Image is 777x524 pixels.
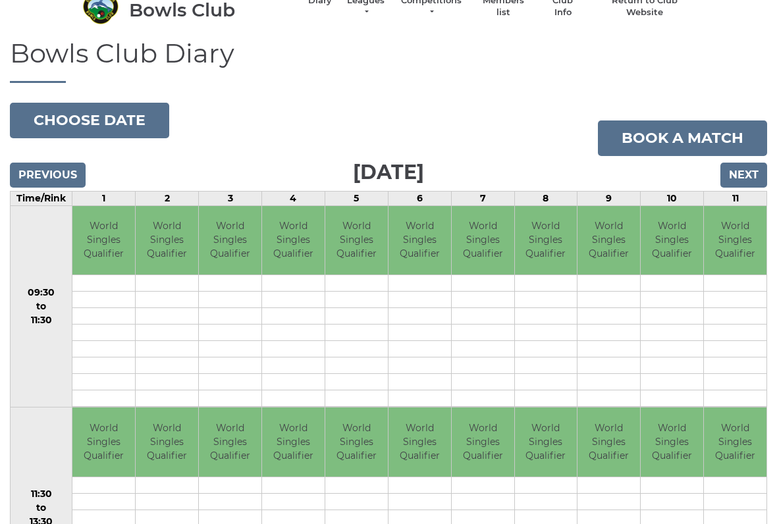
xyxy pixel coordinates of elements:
[72,206,135,275] td: World Singles Qualifier
[262,191,325,205] td: 4
[136,206,198,275] td: World Singles Qualifier
[10,39,767,83] h1: Bowls Club Diary
[136,407,198,477] td: World Singles Qualifier
[577,407,640,477] td: World Singles Qualifier
[704,206,766,275] td: World Singles Qualifier
[388,206,451,275] td: World Singles Qualifier
[10,103,169,138] button: Choose date
[10,163,86,188] input: Previous
[325,407,388,477] td: World Singles Qualifier
[704,191,767,205] td: 11
[704,407,766,477] td: World Singles Qualifier
[720,163,767,188] input: Next
[11,191,72,205] td: Time/Rink
[136,191,199,205] td: 2
[262,407,325,477] td: World Singles Qualifier
[452,206,514,275] td: World Singles Qualifier
[577,206,640,275] td: World Singles Qualifier
[325,191,388,205] td: 5
[641,407,703,477] td: World Singles Qualifier
[452,407,514,477] td: World Singles Qualifier
[199,206,261,275] td: World Singles Qualifier
[641,206,703,275] td: World Singles Qualifier
[72,191,136,205] td: 1
[577,191,641,205] td: 9
[388,407,451,477] td: World Singles Qualifier
[515,407,577,477] td: World Singles Qualifier
[199,407,261,477] td: World Singles Qualifier
[262,206,325,275] td: World Singles Qualifier
[515,206,577,275] td: World Singles Qualifier
[598,120,767,156] a: Book a match
[199,191,262,205] td: 3
[72,407,135,477] td: World Singles Qualifier
[11,205,72,407] td: 09:30 to 11:30
[388,191,451,205] td: 6
[514,191,577,205] td: 8
[451,191,514,205] td: 7
[641,191,704,205] td: 10
[325,206,388,275] td: World Singles Qualifier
